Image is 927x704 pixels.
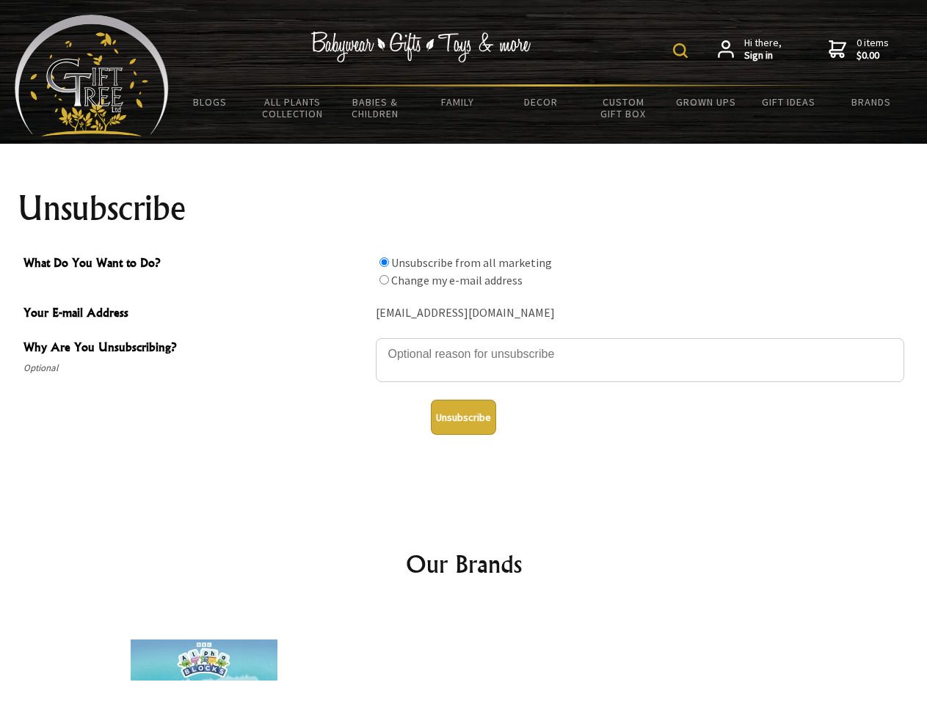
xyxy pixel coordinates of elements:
[673,43,688,58] img: product search
[417,87,500,117] a: Family
[23,359,368,377] span: Optional
[23,338,368,359] span: Why Are You Unsubscribing?
[718,37,782,62] a: Hi there,Sign in
[829,37,889,62] a: 0 items$0.00
[252,87,335,129] a: All Plants Collection
[664,87,747,117] a: Grown Ups
[744,49,782,62] strong: Sign in
[379,257,389,267] input: What Do You Want to Do?
[23,254,368,275] span: What Do You Want to Do?
[23,304,368,325] span: Your E-mail Address
[18,191,910,226] h1: Unsubscribe
[334,87,417,129] a: Babies & Children
[376,302,904,325] div: [EMAIL_ADDRESS][DOMAIN_NAME]
[582,87,665,129] a: Custom Gift Box
[29,546,898,582] h2: Our Brands
[376,338,904,382] textarea: Why Are You Unsubscribing?
[830,87,913,117] a: Brands
[391,255,552,270] label: Unsubscribe from all marketing
[431,400,496,435] button: Unsubscribe
[169,87,252,117] a: BLOGS
[311,32,531,62] img: Babywear - Gifts - Toys & more
[857,36,889,62] span: 0 items
[744,37,782,62] span: Hi there,
[391,273,523,287] label: Change my e-mail address
[15,15,169,136] img: Babyware - Gifts - Toys and more...
[379,275,389,285] input: What Do You Want to Do?
[499,87,582,117] a: Decor
[747,87,830,117] a: Gift Ideas
[857,49,889,62] strong: $0.00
